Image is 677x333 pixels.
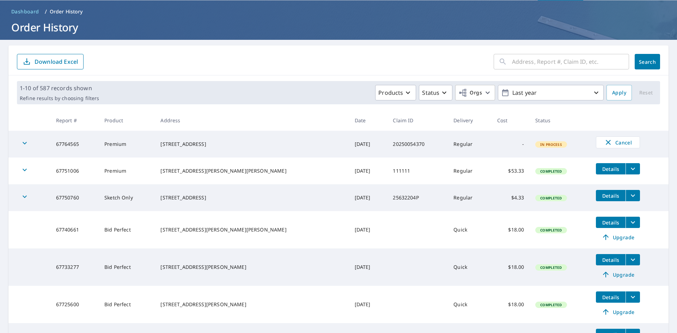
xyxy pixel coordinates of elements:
td: 25632204P [387,184,448,211]
button: filesDropdownBtn-67751006 [626,163,640,174]
td: Regular [448,184,491,211]
td: Bid Perfect [99,248,155,286]
h1: Order History [8,20,669,35]
td: 67725600 [50,286,99,323]
span: Completed [536,196,566,201]
td: Regular [448,158,491,184]
td: [DATE] [349,211,388,248]
td: 67740661 [50,211,99,248]
span: Orgs [458,88,482,97]
p: Products [378,88,403,97]
button: Orgs [455,85,495,100]
td: Quick [448,248,491,286]
td: 67751006 [50,158,99,184]
button: filesDropdownBtn-67750760 [626,190,640,201]
div: [STREET_ADDRESS] [160,194,343,201]
td: [DATE] [349,184,388,211]
nav: breadcrumb [8,6,669,17]
p: Download Excel [35,58,78,66]
th: Cost [492,110,530,131]
td: [DATE] [349,286,388,323]
th: Report # [50,110,99,131]
span: Upgrade [600,308,636,316]
p: Refine results by choosing filters [20,95,99,101]
a: Dashboard [8,6,42,17]
span: Upgrade [600,270,636,279]
td: Premium [99,131,155,158]
button: Last year [498,85,604,100]
div: [STREET_ADDRESS][PERSON_NAME][PERSON_NAME] [160,226,343,233]
p: 1-10 of 587 records shown [20,84,99,92]
button: Search [635,54,660,69]
td: Sketch Only [99,184,155,211]
button: detailsBtn-67740661 [596,217,626,228]
button: detailsBtn-67725600 [596,291,626,303]
td: - [492,131,530,158]
td: Quick [448,211,491,248]
td: Bid Perfect [99,286,155,323]
td: 67764565 [50,131,99,158]
td: $18.00 [492,248,530,286]
td: $4.33 [492,184,530,211]
button: Download Excel [17,54,84,69]
div: [STREET_ADDRESS][PERSON_NAME] [160,264,343,271]
button: filesDropdownBtn-67740661 [626,217,640,228]
td: Regular [448,131,491,158]
span: Dashboard [11,8,39,15]
th: Product [99,110,155,131]
td: [DATE] [349,131,388,158]
a: Upgrade [596,306,640,317]
a: Upgrade [596,232,640,243]
a: Upgrade [596,269,640,280]
td: 67750760 [50,184,99,211]
button: filesDropdownBtn-67733277 [626,254,640,265]
button: Products [375,85,416,100]
p: Last year [510,87,592,99]
button: detailsBtn-67751006 [596,163,626,174]
td: Premium [99,158,155,184]
th: Status [530,110,590,131]
span: Details [600,192,621,199]
span: Search [640,58,654,65]
td: Quick [448,286,491,323]
button: detailsBtn-67750760 [596,190,626,201]
div: [STREET_ADDRESS] [160,141,343,148]
td: $18.00 [492,286,530,323]
td: [DATE] [349,248,388,286]
span: Apply [612,88,626,97]
td: $18.00 [492,211,530,248]
span: Details [600,257,621,263]
td: [DATE] [349,158,388,184]
span: Cancel [603,138,633,147]
p: Status [422,88,439,97]
button: Status [419,85,452,100]
span: Upgrade [600,233,636,241]
td: $53.33 [492,158,530,184]
td: 20250054370 [387,131,448,158]
span: Completed [536,169,566,174]
span: Completed [536,302,566,307]
input: Address, Report #, Claim ID, etc. [512,52,629,72]
td: 67733277 [50,248,99,286]
button: Apply [606,85,632,100]
th: Delivery [448,110,491,131]
span: In Process [536,142,566,147]
button: detailsBtn-67733277 [596,254,626,265]
th: Address [155,110,349,131]
p: Order History [50,8,83,15]
span: Completed [536,265,566,270]
li: / [45,7,47,16]
div: [STREET_ADDRESS][PERSON_NAME] [160,301,343,308]
th: Claim ID [387,110,448,131]
th: Date [349,110,388,131]
td: 111111 [387,158,448,184]
span: Completed [536,228,566,233]
span: Details [600,294,621,301]
button: Cancel [596,136,640,148]
span: Details [600,166,621,172]
td: Bid Perfect [99,211,155,248]
button: filesDropdownBtn-67725600 [626,291,640,303]
span: Details [600,219,621,226]
div: [STREET_ADDRESS][PERSON_NAME][PERSON_NAME] [160,167,343,174]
